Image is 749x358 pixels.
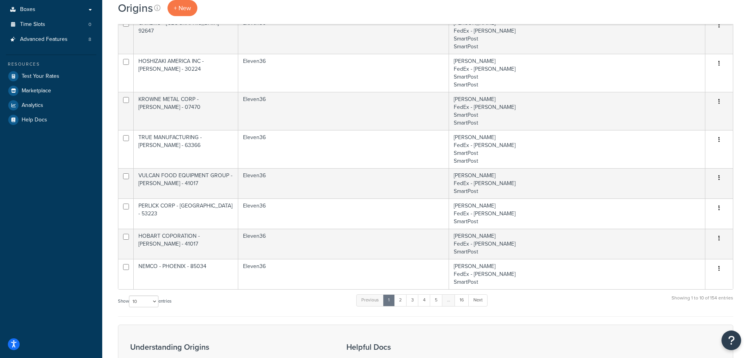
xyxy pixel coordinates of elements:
a: Time Slots 0 [6,17,96,32]
a: … [442,294,455,306]
span: + New [174,4,191,13]
td: [PERSON_NAME] FedEx - [PERSON_NAME] SmartPost [449,198,705,229]
td: Eleven36 [238,259,449,289]
h3: Helpful Docs [346,343,502,351]
span: Boxes [20,6,35,13]
a: Help Docs [6,113,96,127]
td: KROWNE METAL CORP - [PERSON_NAME] - 07470 [134,92,238,130]
span: 8 [88,36,91,43]
a: Advanced Features 8 [6,32,96,47]
td: [PERSON_NAME] FedEx - [PERSON_NAME] SmartPost [449,229,705,259]
a: Next [468,294,488,306]
td: [PERSON_NAME] FedEx - [PERSON_NAME] SmartPost [449,259,705,289]
a: Boxes [6,2,96,17]
td: NEMCO - PHOENIX - 85034 [134,259,238,289]
a: Marketplace [6,84,96,98]
div: Resources [6,61,96,68]
td: HOBART COPORATION - [PERSON_NAME] - 41017 [134,229,238,259]
td: Eleven36 [238,229,449,259]
a: 16 [455,294,469,306]
div: Showing 1 to 10 of 154 entries [672,294,733,310]
a: Test Your Rates [6,69,96,83]
td: [PERSON_NAME] FedEx - [PERSON_NAME] SmartPost SmartPost [449,16,705,54]
td: HOSHIZAKI AMERICA INC - [PERSON_NAME] - 30224 [134,54,238,92]
li: Time Slots [6,17,96,32]
td: Eleven36 [238,16,449,54]
span: Time Slots [20,21,45,28]
td: [PERSON_NAME] FedEx - [PERSON_NAME] SmartPost SmartPost [449,54,705,92]
td: Eleven36 [238,130,449,168]
span: Advanced Features [20,36,68,43]
td: VULCAN FOOD EQUIPMENT GROUP - [PERSON_NAME] - 41017 [134,168,238,198]
td: TRUE MANUFACTURING - [PERSON_NAME] - 63366 [134,130,238,168]
a: Analytics [6,98,96,112]
a: 2 [394,294,407,306]
a: Previous [356,294,384,306]
label: Show entries [118,296,171,307]
button: Open Resource Center [721,330,741,350]
a: 4 [418,294,431,306]
li: Advanced Features [6,32,96,47]
h3: Understanding Origins [130,343,327,351]
td: [PERSON_NAME] FedEx - [PERSON_NAME] SmartPost [449,168,705,198]
td: Eleven36 [238,198,449,229]
td: PERLICK CORP - [GEOGRAPHIC_DATA] - 53223 [134,198,238,229]
span: Marketplace [22,88,51,94]
td: CAMBRO - [GEOGRAPHIC_DATA] - 92647 [134,16,238,54]
td: Eleven36 [238,168,449,198]
a: 5 [430,294,443,306]
td: Eleven36 [238,54,449,92]
td: [PERSON_NAME] FedEx - [PERSON_NAME] SmartPost SmartPost [449,130,705,168]
a: 3 [406,294,419,306]
a: 1 [383,294,395,306]
td: Eleven36 [238,92,449,130]
h1: Origins [118,0,153,16]
td: [PERSON_NAME] FedEx - [PERSON_NAME] SmartPost SmartPost [449,92,705,130]
select: Showentries [129,296,158,307]
span: Help Docs [22,117,47,123]
span: 0 [88,21,91,28]
span: Test Your Rates [22,73,59,80]
span: Analytics [22,102,43,109]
